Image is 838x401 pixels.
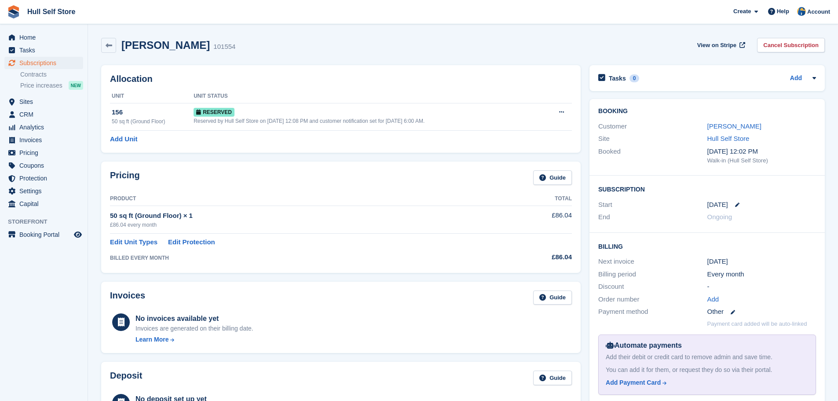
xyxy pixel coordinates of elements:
[135,335,253,344] a: Learn More
[598,242,816,250] h2: Billing
[135,324,253,333] div: Invoices are generated on their billing date.
[19,108,72,121] span: CRM
[498,192,572,206] th: Total
[110,221,498,229] div: £86.04 every month
[4,147,83,159] a: menu
[20,70,83,79] a: Contracts
[168,237,215,247] a: Edit Protection
[4,228,83,241] a: menu
[4,159,83,172] a: menu
[598,121,707,132] div: Customer
[707,135,750,142] a: Hull Self Store
[707,320,807,328] p: Payment card added will be auto-linked
[69,81,83,90] div: NEW
[110,237,157,247] a: Edit Unit Types
[8,217,88,226] span: Storefront
[110,254,498,262] div: BILLED EVERY MONTH
[598,108,816,115] h2: Booking
[112,118,194,125] div: 50 sq ft (Ground Floor)
[19,228,72,241] span: Booking Portal
[19,185,72,197] span: Settings
[498,252,572,262] div: £86.04
[606,365,809,375] div: You can add it for them, or request they do so via their portal.
[598,269,707,280] div: Billing period
[110,211,498,221] div: 50 sq ft (Ground Floor) × 1
[697,41,736,50] span: View on Stripe
[110,74,572,84] h2: Allocation
[790,74,802,84] a: Add
[606,378,661,387] div: Add Payment Card
[19,159,72,172] span: Coupons
[4,31,83,44] a: menu
[19,172,72,184] span: Protection
[598,294,707,305] div: Order number
[533,170,572,185] a: Guide
[606,353,809,362] div: Add their debit or credit card to remove admin and save time.
[598,257,707,267] div: Next invoice
[4,185,83,197] a: menu
[694,38,747,52] a: View on Stripe
[598,134,707,144] div: Site
[797,7,806,16] img: Hull Self Store
[707,200,728,210] time: 2025-08-15 00:00:00 UTC
[110,371,142,385] h2: Deposit
[135,313,253,324] div: No invoices available yet
[707,213,732,221] span: Ongoing
[606,340,809,351] div: Automate payments
[598,212,707,222] div: End
[598,147,707,165] div: Booked
[707,294,719,305] a: Add
[533,291,572,305] a: Guide
[707,122,761,130] a: [PERSON_NAME]
[707,257,816,267] div: [DATE]
[598,200,707,210] div: Start
[7,5,20,18] img: stora-icon-8386f47178a22dfd0bd8f6a31ec36ba5ce8667c1dd55bd0f319d3a0aa187defe.svg
[598,184,816,193] h2: Subscription
[110,291,145,305] h2: Invoices
[110,89,194,103] th: Unit
[757,38,825,52] a: Cancel Subscription
[24,4,79,19] a: Hull Self Store
[19,44,72,56] span: Tasks
[707,282,816,292] div: -
[606,378,805,387] a: Add Payment Card
[707,147,816,157] div: [DATE] 12:02 PM
[73,229,83,240] a: Preview store
[19,121,72,133] span: Analytics
[598,307,707,317] div: Payment method
[4,198,83,210] a: menu
[533,371,572,385] a: Guide
[498,206,572,233] td: £86.04
[609,74,626,82] h2: Tasks
[19,57,72,69] span: Subscriptions
[20,81,83,90] a: Price increases NEW
[19,134,72,146] span: Invoices
[707,307,816,317] div: Other
[110,192,498,206] th: Product
[112,107,194,118] div: 156
[135,335,168,344] div: Learn More
[19,31,72,44] span: Home
[213,42,235,52] div: 101554
[194,108,234,117] span: Reserved
[194,117,544,125] div: Reserved by Hull Self Store on [DATE] 12:08 PM and customer notification set for [DATE] 6:00 AM.
[4,57,83,69] a: menu
[707,156,816,165] div: Walk-in (Hull Self Store)
[19,198,72,210] span: Capital
[20,81,62,90] span: Price increases
[707,269,816,280] div: Every month
[598,282,707,292] div: Discount
[19,96,72,108] span: Sites
[4,108,83,121] a: menu
[4,172,83,184] a: menu
[4,44,83,56] a: menu
[121,39,210,51] h2: [PERSON_NAME]
[4,134,83,146] a: menu
[19,147,72,159] span: Pricing
[629,74,640,82] div: 0
[194,89,544,103] th: Unit Status
[807,7,830,16] span: Account
[4,96,83,108] a: menu
[733,7,751,16] span: Create
[110,134,137,144] a: Add Unit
